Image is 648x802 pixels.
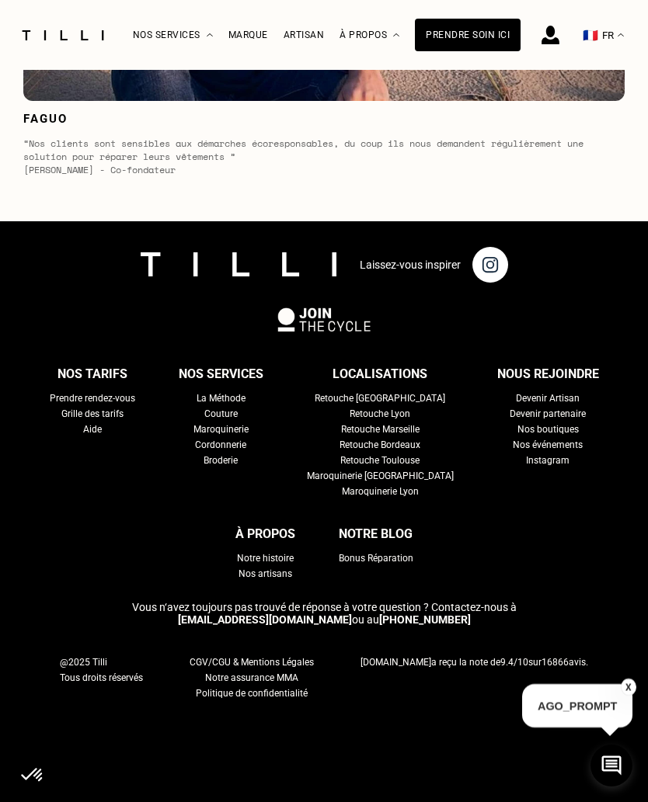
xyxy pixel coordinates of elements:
[204,453,238,468] a: Broderie
[179,363,263,386] div: Nos services
[575,1,632,70] button: 🇫🇷 FR
[23,137,584,163] span: “Nos clients sont sensibles aux démarches écoresponsables, du coup ils nous demandent régulièreme...
[517,422,579,437] a: Nos boutiques
[513,437,583,453] a: Nos événements
[526,453,570,468] a: Instagram
[500,657,528,668] span: /
[61,406,124,422] a: Grille des tarifs
[522,684,632,727] p: AGO_PROMPT
[133,1,213,70] div: Nos services
[277,307,371,331] img: logo Join The Cycle
[516,391,580,406] a: Devenir Artisan
[500,657,514,668] span: 9.4
[361,657,588,668] span: a reçu la note de sur avis.
[340,453,420,468] a: Retouche Toulouse
[83,422,102,437] a: Aide
[333,363,427,386] div: Localisations
[204,406,238,422] a: Couture
[205,672,298,683] span: Notre assurance MMA
[621,679,636,696] button: X
[341,422,420,437] a: Retouche Marseille
[415,19,521,51] a: Prendre soin ici
[132,601,517,613] span: Vous n‘avez toujours pas trouvé de réponse à votre question ? Contactez-nous à
[207,33,213,37] img: Menu déroulant
[196,688,308,699] span: Politique de confidentialité
[284,30,325,40] a: Artisan
[379,613,471,626] a: [PHONE_NUMBER]
[517,657,528,668] span: 10
[340,437,420,453] a: Retouche Bordeaux
[393,33,399,37] img: Menu déroulant à propos
[360,259,461,271] p: Laissez-vous inspirer
[190,686,314,701] a: Politique de confidentialité
[57,363,127,386] div: Nos tarifs
[16,30,110,40] img: Logo du service de couturière Tilli
[361,657,431,668] span: [DOMAIN_NAME]
[339,523,413,546] div: Notre blog
[190,670,314,686] a: Notre assurance MMA
[237,550,294,566] a: Notre histoire
[542,657,569,668] span: 16866
[60,654,143,670] span: @2025 Tilli
[197,391,246,406] a: La Méthode
[190,657,314,668] span: CGV/CGU & Mentions Légales
[497,363,599,386] div: Nous rejoindre
[350,406,410,422] a: Retouche Lyon
[141,252,336,276] img: logo Tilli
[583,28,598,43] span: 🇫🇷
[23,112,625,126] h4: Faguo
[342,484,419,499] a: Maroquinerie Lyon
[235,523,295,546] div: À propos
[228,30,268,40] a: Marque
[315,391,445,406] a: Retouche [GEOGRAPHIC_DATA]
[340,1,399,70] div: À propos
[472,247,508,283] img: page instagram de Tilli une retoucherie à domicile
[193,422,249,437] a: Maroquinerie
[60,670,143,686] span: Tous droits réservés
[339,550,413,566] a: Bonus Réparation
[542,26,559,44] img: icône connexion
[618,33,624,37] img: menu déroulant
[23,163,176,176] span: [PERSON_NAME] - Co-fondateur
[307,468,454,484] a: Maroquinerie [GEOGRAPHIC_DATA]
[195,437,246,453] a: Cordonnerie
[50,391,135,406] a: Prendre rendez-vous
[190,654,314,670] a: CGV/CGU & Mentions Légales
[510,406,586,422] a: Devenir partenaire
[239,566,292,582] a: Nos artisans
[178,613,352,626] a: [EMAIL_ADDRESS][DOMAIN_NAME]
